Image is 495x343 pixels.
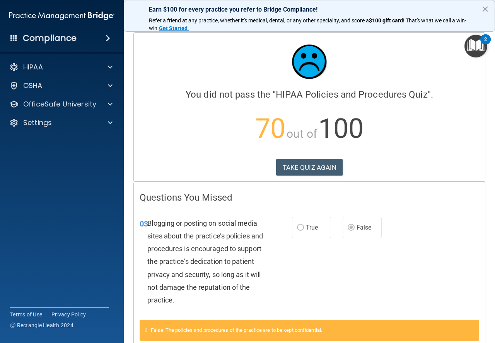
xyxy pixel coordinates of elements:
strong: $100 gift card [369,17,403,24]
iframe: Drift Widget Chat Controller [456,290,486,319]
a: Terms of Use [10,311,42,318]
h4: Compliance [23,33,77,44]
span: 70 [255,113,285,144]
span: True [306,224,318,231]
span: Blogging or posting on social media sites about the practice’s policies and procedures is encoura... [147,219,263,304]
span: ! That's what we call a win-win. [149,17,466,31]
button: Close [481,3,489,15]
a: Privacy Policy [51,311,86,318]
h4: Questions You Missed [140,193,479,203]
span: False [357,224,372,231]
a: HIPAA [9,63,113,72]
a: OfficeSafe University [9,100,113,109]
p: OSHA [23,81,43,90]
span: out of [287,127,317,140]
span: HIPAA Policies and Procedures Quiz [276,89,427,100]
button: TAKE QUIZ AGAIN [276,159,343,176]
strong: Get Started [159,25,188,31]
a: Get Started [159,25,189,31]
h4: You did not pass the " ". [140,90,479,100]
a: OSHA [9,81,113,90]
span: 03 [140,219,148,228]
div: 2 [484,39,487,49]
img: sad_face.ecc698e2.jpg [286,39,333,85]
span: False. The policies and procedures of the practice are to be kept confidential. [151,327,322,333]
input: True [297,225,304,231]
span: 100 [318,113,364,144]
span: Refer a friend at any practice, whether it's medical, dental, or any other speciality, and score a [149,17,369,24]
img: PMB logo [9,8,114,24]
p: OfficeSafe University [23,100,96,109]
p: HIPAA [23,63,43,72]
a: Settings [9,118,113,127]
span: Ⓒ Rectangle Health 2024 [10,321,73,329]
input: False [348,225,355,231]
p: Settings [23,118,52,127]
p: Earn $100 for every practice you refer to Bridge Compliance! [149,6,470,13]
button: Open Resource Center, 2 new notifications [464,35,487,57]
